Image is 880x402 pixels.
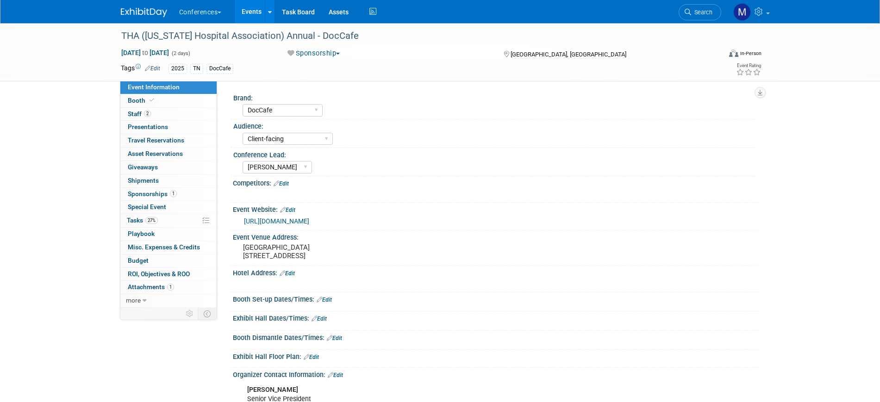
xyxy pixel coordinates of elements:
[304,354,319,360] a: Edit
[327,335,342,341] a: Edit
[126,297,141,304] span: more
[128,123,168,130] span: Presentations
[121,8,167,17] img: ExhibitDay
[120,201,217,214] a: Special Event
[120,121,217,134] a: Presentations
[141,49,150,56] span: to
[121,63,160,74] td: Tags
[280,270,295,277] a: Edit
[233,176,760,188] div: Competitors:
[120,188,217,201] a: Sponsorships1
[120,148,217,161] a: Asset Reservations
[182,308,198,320] td: Personalize Event Tab Strip
[120,294,217,307] a: more
[691,9,712,16] span: Search
[233,331,760,343] div: Booth Dismantle Dates/Times:
[736,63,761,68] div: Event Rating
[128,257,149,264] span: Budget
[145,65,160,72] a: Edit
[128,243,200,251] span: Misc. Expenses & Credits
[128,203,166,210] span: Special Event
[144,110,151,117] span: 2
[233,311,760,323] div: Exhibit Hall Dates/Times:
[729,49,738,57] img: Format-Inperson.png
[274,180,289,187] a: Edit
[128,136,184,144] span: Travel Reservations
[120,268,217,281] a: ROI, Objectives & ROO
[233,230,760,242] div: Event Venue Address:
[120,94,217,107] a: Booth
[128,83,180,91] span: Event Information
[170,190,177,197] span: 1
[233,203,760,215] div: Event Website:
[233,368,760,380] div: Organizer Contact Information:
[118,28,707,44] div: THA ([US_STATE] Hospital Association) Annual - DocCafe
[317,297,332,303] a: Edit
[120,281,217,294] a: Attachments1
[740,50,761,57] div: In-Person
[233,91,755,103] div: Brand:
[145,217,158,224] span: 27%
[511,51,626,58] span: [GEOGRAPHIC_DATA], [GEOGRAPHIC_DATA]
[169,64,187,74] div: 2025
[121,49,169,57] span: [DATE] [DATE]
[328,372,343,378] a: Edit
[233,148,755,160] div: Conference Lead:
[127,216,158,224] span: Tasks
[233,119,755,131] div: Audience:
[284,49,343,58] button: Sponsorship
[128,190,177,198] span: Sponsorships
[233,292,760,304] div: Booth Set-up Dates/Times:
[244,217,309,225] a: [URL][DOMAIN_NAME]
[120,241,217,254] a: Misc. Expenses & Credits
[243,243,442,260] pre: [GEOGRAPHIC_DATA] [STREET_ADDRESS]
[198,308,217,320] td: Toggle Event Tabs
[120,174,217,187] a: Shipments
[128,97,156,104] span: Booth
[128,177,159,184] span: Shipments
[190,64,203,74] div: TN
[667,48,762,62] div: Event Format
[150,98,154,103] i: Booth reservation complete
[120,161,217,174] a: Giveaways
[280,207,295,213] a: Edit
[233,350,760,362] div: Exhibit Hall Floor Plan:
[247,386,298,394] b: [PERSON_NAME]
[128,230,155,237] span: Playbook
[128,163,158,171] span: Giveaways
[128,270,190,278] span: ROI, Objectives & ROO
[128,283,174,291] span: Attachments
[120,108,217,121] a: Staff2
[128,110,151,118] span: Staff
[312,315,327,322] a: Edit
[120,254,217,267] a: Budget
[679,4,721,20] a: Search
[171,50,190,56] span: (2 days)
[233,266,760,278] div: Hotel Address:
[128,150,183,157] span: Asset Reservations
[120,214,217,227] a: Tasks27%
[206,64,233,74] div: DocCafe
[120,228,217,241] a: Playbook
[733,3,751,21] img: Marygrace LeGros
[120,81,217,94] a: Event Information
[167,284,174,291] span: 1
[120,134,217,147] a: Travel Reservations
